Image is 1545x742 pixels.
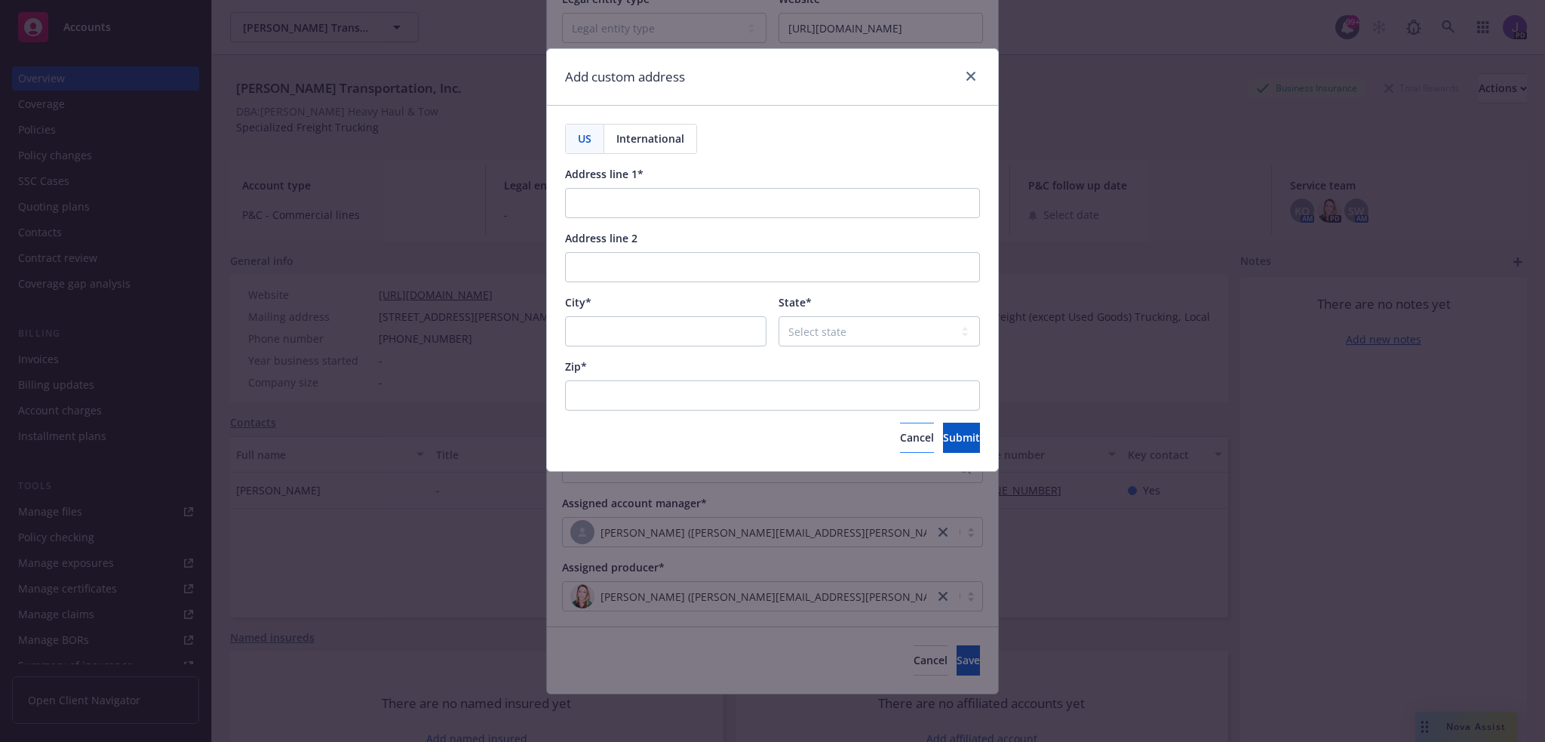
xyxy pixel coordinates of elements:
[565,295,591,309] span: City*
[900,430,934,445] span: Cancel
[565,67,685,87] h1: Add custom address
[900,423,934,453] button: Cancel
[943,430,980,445] span: Submit
[565,231,637,245] span: Address line 2
[578,131,591,146] span: US
[962,67,980,85] a: close
[779,295,812,309] span: State*
[943,423,980,453] button: Submit
[616,131,684,146] span: International
[565,167,643,181] span: Address line 1*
